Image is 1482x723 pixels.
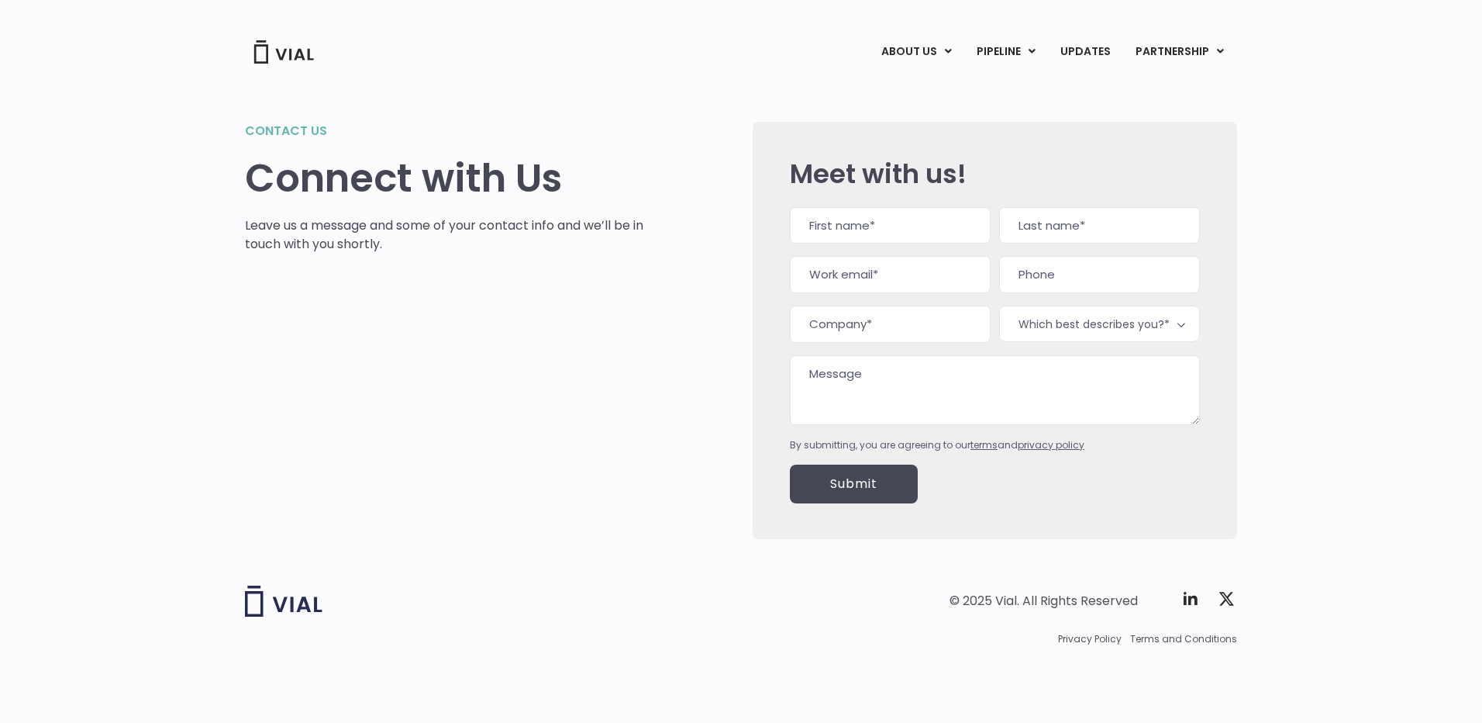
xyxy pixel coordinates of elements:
[1130,632,1237,646] a: Terms and Conditions
[1048,39,1122,65] a: UPDATES
[999,306,1200,342] span: Which best describes you?*
[790,306,991,343] input: Company*
[245,122,644,140] h2: Contact us
[245,156,644,201] h1: Connect with Us
[1018,438,1084,451] a: privacy policy
[245,216,644,254] p: Leave us a message and some of your contact info and we’ll be in touch with you shortly.
[790,465,918,503] input: Submit
[950,593,1138,610] div: © 2025 Vial. All Rights Reserved
[790,438,1200,452] div: By submitting, you are agreeing to our and
[790,256,991,293] input: Work email*
[1058,632,1122,646] a: Privacy Policy
[253,40,315,64] img: Vial Logo
[790,159,1200,189] h2: Meet with us!
[999,207,1200,244] input: Last name*
[964,39,1047,65] a: PIPELINEMenu Toggle
[970,438,998,451] a: terms
[1123,39,1236,65] a: PARTNERSHIPMenu Toggle
[869,39,963,65] a: ABOUT USMenu Toggle
[245,586,322,617] img: Vial logo wih "Vial" spelled out
[999,256,1200,293] input: Phone
[790,207,991,244] input: First name*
